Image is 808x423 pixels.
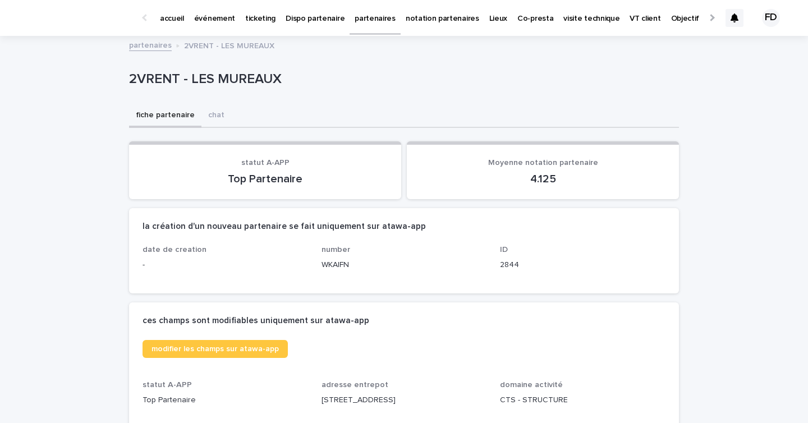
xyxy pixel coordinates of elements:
[22,7,131,29] img: Ls34BcGeRexTGTNfXpUC
[500,381,563,389] span: domaine activité
[762,9,780,27] div: FD
[129,71,674,88] p: 2VRENT - LES MUREAUX
[143,316,369,326] h2: ces champs sont modifiables uniquement sur atawa-app
[151,345,279,353] span: modifier les champs sur atawa-app
[143,259,308,271] p: -
[322,394,487,406] p: [STREET_ADDRESS]
[500,259,665,271] p: 2844
[241,159,290,167] span: statut A-APP
[143,172,388,186] p: Top Partenaire
[201,104,231,128] button: chat
[143,222,426,232] h2: la création d'un nouveau partenaire se fait uniquement sur atawa-app
[488,159,598,167] span: Moyenne notation partenaire
[129,104,201,128] button: fiche partenaire
[322,246,350,254] span: number
[500,246,508,254] span: ID
[500,394,665,406] p: CTS - STRUCTURE
[322,381,388,389] span: adresse entrepot
[420,172,665,186] p: 4.125
[143,394,308,406] p: Top Partenaire
[143,381,192,389] span: statut A-APP
[129,38,172,51] a: partenaires
[184,39,274,51] p: 2VRENT - LES MUREAUX
[322,259,487,271] p: WKAIFN
[143,340,288,358] a: modifier les champs sur atawa-app
[143,246,206,254] span: date de creation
